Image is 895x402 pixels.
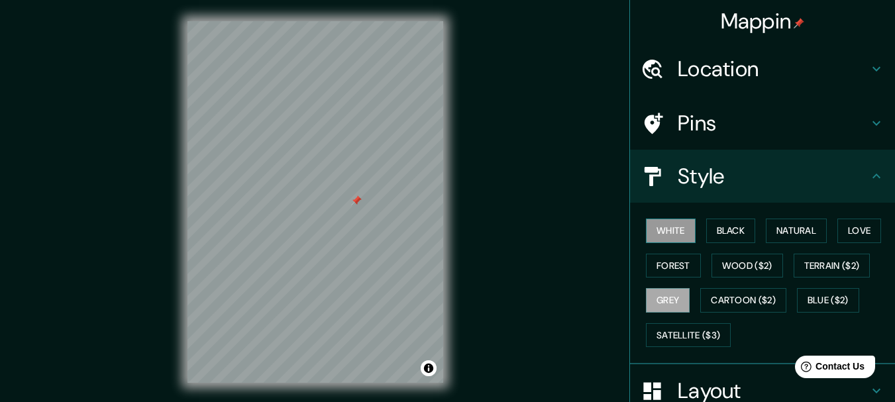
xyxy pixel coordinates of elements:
[678,163,869,189] h4: Style
[711,254,783,278] button: Wood ($2)
[794,254,870,278] button: Terrain ($2)
[630,150,895,203] div: Style
[646,323,731,348] button: Satellite ($3)
[630,42,895,95] div: Location
[678,56,869,82] h4: Location
[187,21,443,383] canvas: Map
[797,288,859,313] button: Blue ($2)
[766,219,827,243] button: Natural
[794,18,804,28] img: pin-icon.png
[678,110,869,136] h4: Pins
[421,360,437,376] button: Toggle attribution
[646,254,701,278] button: Forest
[777,350,880,387] iframe: Help widget launcher
[721,8,805,34] h4: Mappin
[646,219,696,243] button: White
[646,288,690,313] button: Grey
[706,219,756,243] button: Black
[837,219,881,243] button: Love
[700,288,786,313] button: Cartoon ($2)
[630,97,895,150] div: Pins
